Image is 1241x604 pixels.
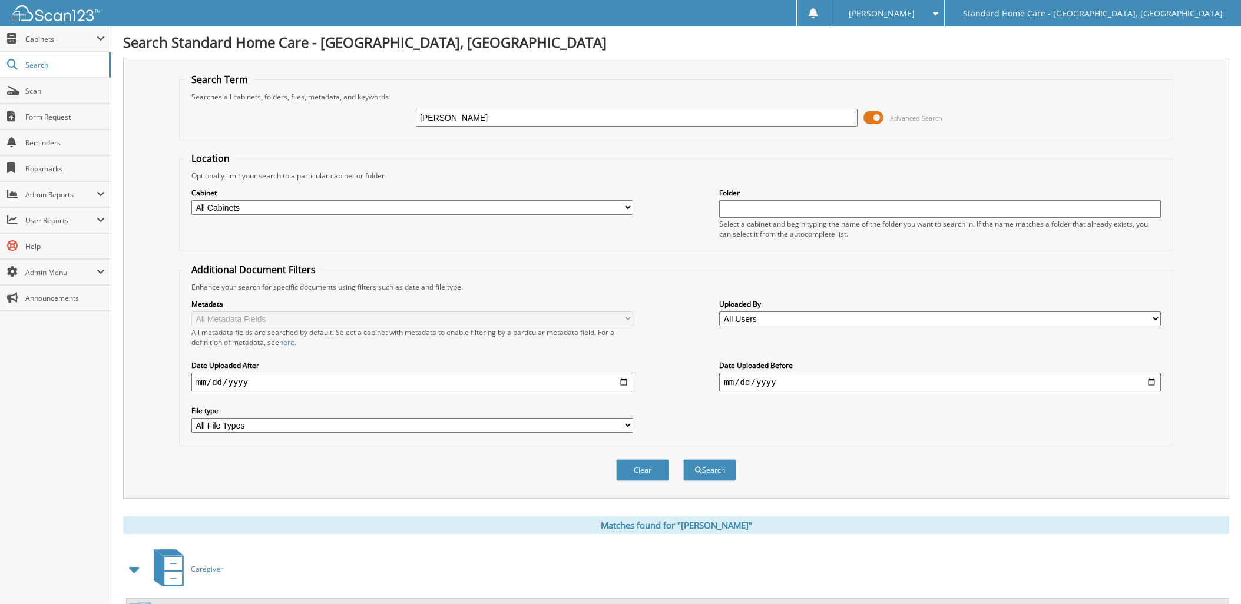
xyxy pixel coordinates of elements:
[191,360,633,370] label: Date Uploaded After
[25,190,97,200] span: Admin Reports
[25,267,97,277] span: Admin Menu
[25,293,105,303] span: Announcements
[25,241,105,251] span: Help
[147,546,223,592] a: Caregiver
[186,92,1167,102] div: Searches all cabinets, folders, files, metadata, and keywords
[963,10,1223,17] span: Standard Home Care - [GEOGRAPHIC_DATA], [GEOGRAPHIC_DATA]
[191,373,633,391] input: start
[279,337,294,347] a: here
[719,219,1161,239] div: Select a cabinet and begin typing the name of the folder you want to search in. If the name match...
[25,138,105,148] span: Reminders
[719,188,1161,198] label: Folder
[25,86,105,96] span: Scan
[123,32,1229,52] h1: Search Standard Home Care - [GEOGRAPHIC_DATA], [GEOGRAPHIC_DATA]
[25,34,97,44] span: Cabinets
[191,564,223,574] span: Caregiver
[849,10,915,17] span: [PERSON_NAME]
[191,327,633,347] div: All metadata fields are searched by default. Select a cabinet with metadata to enable filtering b...
[186,152,236,165] legend: Location
[683,459,736,481] button: Search
[25,164,105,174] span: Bookmarks
[719,299,1161,309] label: Uploaded By
[719,360,1161,370] label: Date Uploaded Before
[186,73,254,86] legend: Search Term
[191,188,633,198] label: Cabinet
[25,112,105,122] span: Form Request
[191,406,633,416] label: File type
[186,282,1167,292] div: Enhance your search for specific documents using filters such as date and file type.
[186,263,322,276] legend: Additional Document Filters
[186,171,1167,181] div: Optionally limit your search to a particular cabinet or folder
[191,299,633,309] label: Metadata
[25,60,103,70] span: Search
[719,373,1161,391] input: end
[25,215,97,225] span: User Reports
[890,114,942,122] span: Advanced Search
[616,459,669,481] button: Clear
[123,516,1229,534] div: Matches found for "[PERSON_NAME]"
[12,5,100,21] img: scan123-logo-white.svg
